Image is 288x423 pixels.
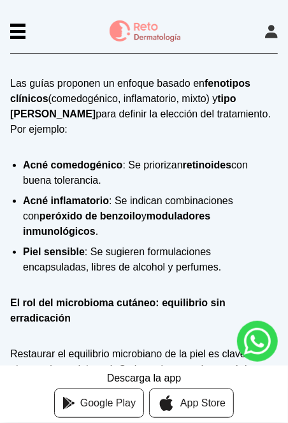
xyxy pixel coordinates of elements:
[23,158,278,188] li: : Se priorizan con buena tolerancia.
[107,368,182,383] div: Descarga la app
[23,211,210,237] strong: moduladores inmunológicos
[10,297,226,323] strong: El rol del microbioma cutáneo: equilibrio sin erradicación
[237,321,278,362] a: whatsapp button
[10,346,278,423] p: Restaurar el equilibrio microbiano de la piel es clave para el tratamiento del acné. Se investiga...
[54,389,144,418] a: Google Play
[180,396,226,411] span: App Store
[40,211,141,221] strong: peróxido de benzoilo
[183,160,231,170] strong: retinoides
[10,78,250,104] strong: fenotipos clínicos
[23,160,122,170] strong: Acné comedogénico
[23,193,278,239] li: : Se indican combinaciones con y .
[149,389,234,418] a: App Store
[23,195,109,206] strong: Acné inflamatorio
[10,93,236,119] strong: tipo [PERSON_NAME]
[10,76,278,137] p: Las guías proponen un enfoque basado en (comedogénico, inflamatorio, mixto) y para definir la ele...
[80,396,136,411] span: Google Play
[23,244,278,275] li: : Se sugieren formulaciones encapsuladas, libres de alcohol y perfumes.
[23,246,85,257] strong: Piel sensible
[110,20,181,43] img: logo Reto dermatología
